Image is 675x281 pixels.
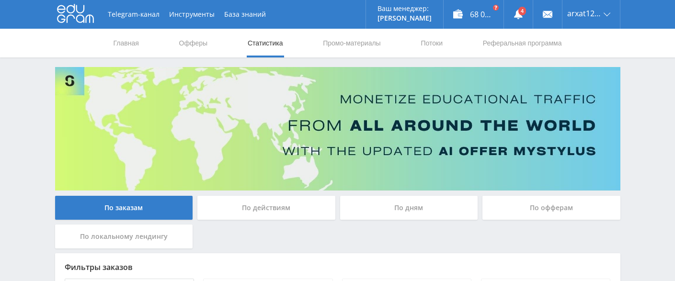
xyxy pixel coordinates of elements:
[178,29,209,57] a: Офферы
[482,196,620,220] div: По офферам
[482,29,563,57] a: Реферальная программа
[65,263,611,271] div: Фильтры заказов
[247,29,284,57] a: Статистика
[378,14,432,22] p: [PERSON_NAME]
[197,196,335,220] div: По действиям
[322,29,381,57] a: Промо-материалы
[340,196,478,220] div: По дням
[113,29,140,57] a: Главная
[420,29,444,57] a: Потоки
[55,225,193,248] div: По локальному лендингу
[55,196,193,220] div: По заказам
[378,5,432,12] p: Ваш менеджер:
[55,67,620,191] img: Banner
[567,10,601,17] span: arxat1268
